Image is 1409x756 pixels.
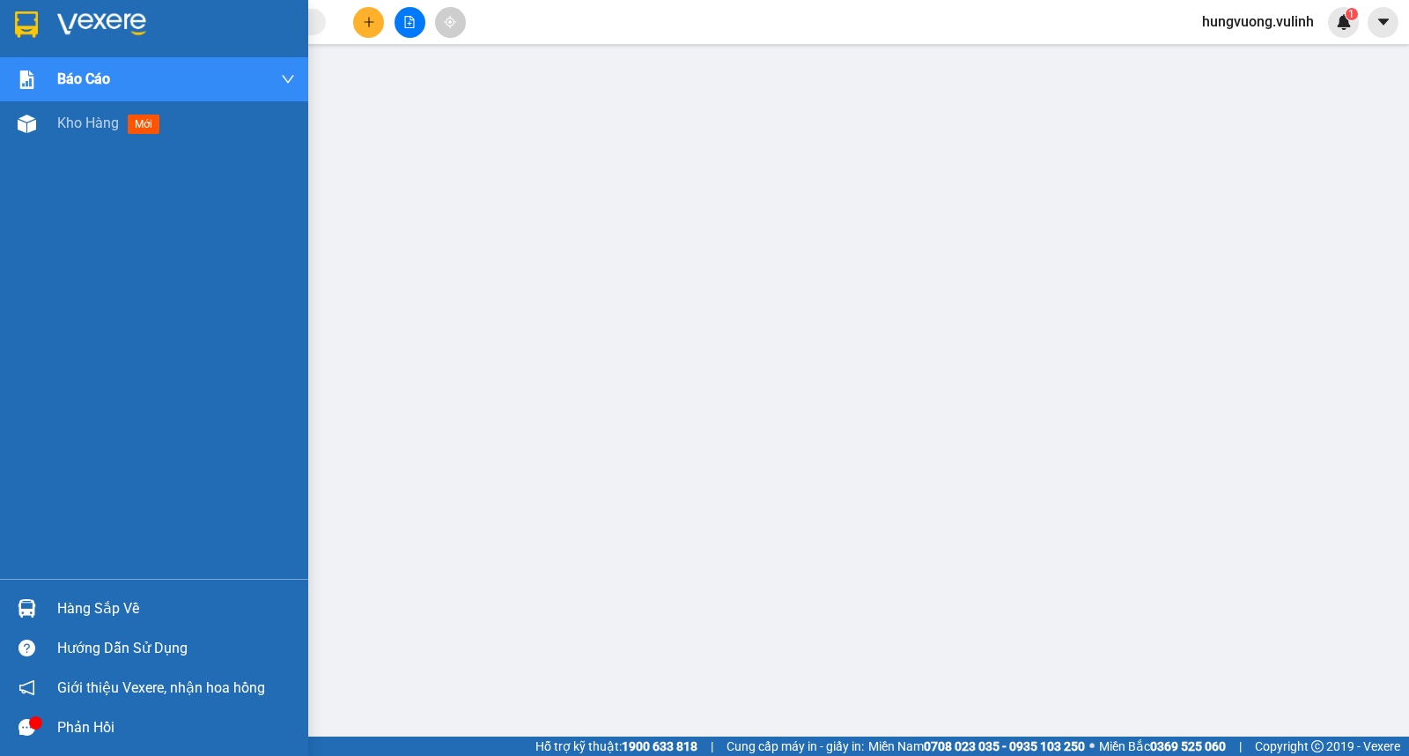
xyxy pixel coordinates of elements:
span: down [281,72,295,86]
span: ⚪️ [1089,743,1095,750]
strong: 1900 633 818 [622,739,697,753]
strong: 0708 023 035 - 0935 103 250 [924,739,1085,753]
span: copyright [1311,740,1324,752]
span: Miền Nam [868,737,1085,756]
span: plus [363,16,375,28]
button: plus [353,7,384,38]
span: file-add [403,16,416,28]
span: Hỗ trợ kỹ thuật: [535,737,697,756]
span: | [1239,737,1242,756]
button: caret-down [1368,7,1398,38]
span: aim [444,16,456,28]
span: question-circle [18,640,35,656]
div: Phản hồi [57,715,295,741]
span: Báo cáo [57,68,110,90]
strong: 0369 525 060 [1150,739,1226,753]
button: file-add [395,7,425,38]
img: warehouse-icon [18,115,36,133]
sup: 1 [1346,8,1358,20]
span: message [18,719,35,736]
img: logo-vxr [15,11,38,38]
span: Kho hàng [57,115,119,131]
img: solution-icon [18,70,36,89]
span: 1 [1348,8,1354,20]
span: hungvuong.vulinh [1188,11,1328,33]
img: warehouse-icon [18,599,36,618]
span: caret-down [1376,14,1391,30]
img: icon-new-feature [1336,14,1352,30]
span: notification [18,679,35,696]
span: Giới thiệu Vexere, nhận hoa hồng [57,677,265,699]
div: Hàng sắp về [57,596,295,622]
span: mới [128,115,159,134]
button: aim [435,7,466,38]
span: Miền Bắc [1099,737,1226,756]
span: Cung cấp máy in - giấy in: [727,737,864,756]
div: Hướng dẫn sử dụng [57,635,295,662]
span: | [711,737,713,756]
